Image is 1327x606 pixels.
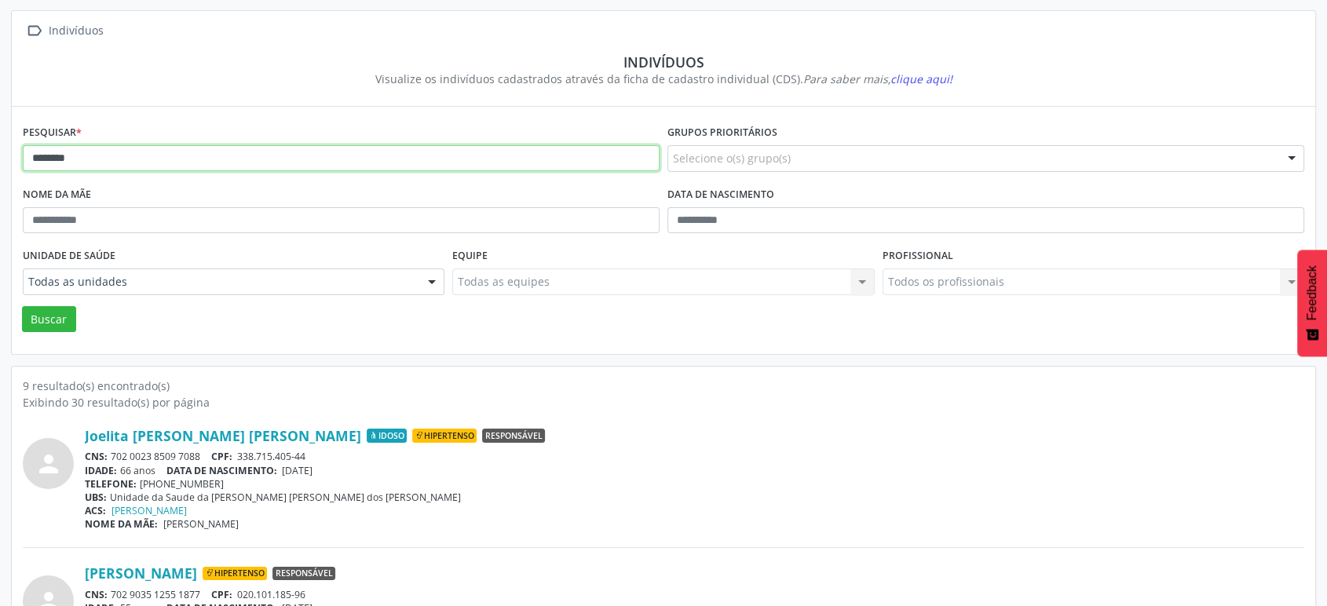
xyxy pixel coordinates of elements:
[85,477,137,491] span: TELEFONE:
[883,244,953,268] label: Profissional
[282,464,313,477] span: [DATE]
[23,20,46,42] i: 
[211,450,232,463] span: CPF:
[203,567,267,581] span: Hipertenso
[166,464,277,477] span: DATA DE NASCIMENTO:
[111,504,187,517] a: [PERSON_NAME]
[22,306,76,333] button: Buscar
[211,588,232,601] span: CPF:
[23,378,1304,394] div: 9 resultado(s) encontrado(s)
[452,244,488,268] label: Equipe
[23,20,106,42] a:  Indivíduos
[85,450,108,463] span: CNS:
[237,450,305,463] span: 338.715.405-44
[367,429,407,443] span: Idoso
[412,429,477,443] span: Hipertenso
[667,121,777,145] label: Grupos prioritários
[34,71,1293,87] div: Visualize os indivíduos cadastrados através da ficha de cadastro individual (CDS).
[85,504,106,517] span: ACS:
[23,183,91,207] label: Nome da mãe
[85,564,197,582] a: [PERSON_NAME]
[85,450,1304,463] div: 702 0023 8509 7088
[803,71,952,86] i: Para saber mais,
[1305,265,1319,320] span: Feedback
[23,121,82,145] label: Pesquisar
[35,450,63,478] i: person
[23,244,115,268] label: Unidade de saúde
[28,274,412,290] span: Todas as unidades
[237,588,305,601] span: 020.101.185-96
[85,464,1304,477] div: 66 anos
[85,588,1304,601] div: 702 9035 1255 1877
[85,477,1304,491] div: [PHONE_NUMBER]
[667,183,774,207] label: Data de nascimento
[85,517,158,531] span: NOME DA MÃE:
[163,517,239,531] span: [PERSON_NAME]
[85,588,108,601] span: CNS:
[85,491,107,504] span: UBS:
[85,464,117,477] span: IDADE:
[673,150,791,166] span: Selecione o(s) grupo(s)
[272,567,335,581] span: Responsável
[85,427,361,444] a: Joelita [PERSON_NAME] [PERSON_NAME]
[890,71,952,86] span: clique aqui!
[34,53,1293,71] div: Indivíduos
[1297,250,1327,356] button: Feedback - Mostrar pesquisa
[46,20,106,42] div: Indivíduos
[85,491,1304,504] div: Unidade da Saude da [PERSON_NAME] [PERSON_NAME] dos [PERSON_NAME]
[482,429,545,443] span: Responsável
[23,394,1304,411] div: Exibindo 30 resultado(s) por página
